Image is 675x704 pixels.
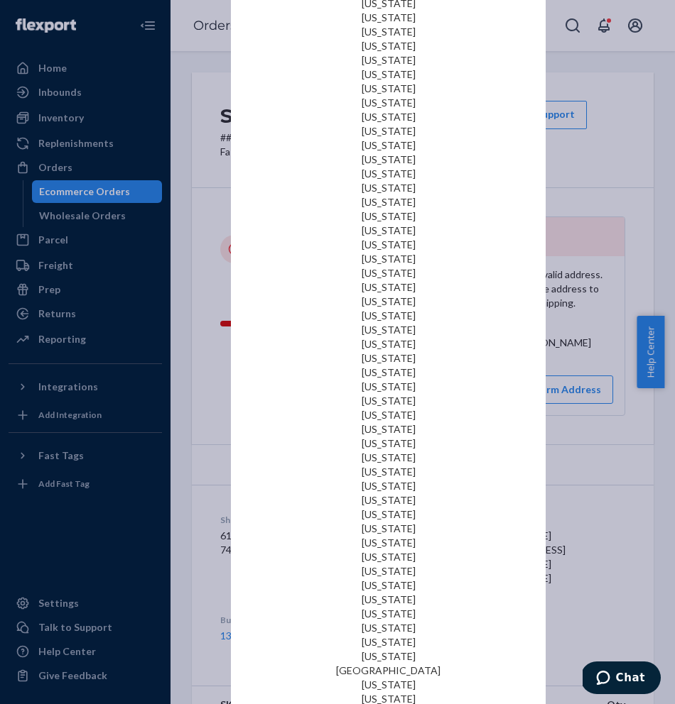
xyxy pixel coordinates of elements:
[266,181,510,195] div: [US_STATE]
[266,138,510,153] div: [US_STATE]
[266,309,510,323] div: [US_STATE]
[266,266,510,280] div: [US_STATE]
[266,82,510,96] div: [US_STATE]
[266,67,510,82] div: [US_STATE]
[266,153,510,167] div: [US_STATE]
[266,209,510,224] div: [US_STATE]
[266,550,510,564] div: [US_STATE]
[266,578,510,593] div: [US_STATE]
[266,280,510,295] div: [US_STATE]
[266,380,510,394] div: [US_STATE]
[266,436,510,451] div: [US_STATE]
[266,649,510,664] div: [US_STATE]
[266,351,510,365] div: [US_STATE]
[266,39,510,53] div: [US_STATE]
[266,124,510,138] div: [US_STATE]
[583,661,661,697] iframe: Opens a widget where you can chat to one of our agents
[266,394,510,408] div: [US_STATE]
[266,53,510,67] div: [US_STATE]
[266,678,510,692] div: [US_STATE]
[266,607,510,621] div: [US_STATE]
[266,295,510,309] div: [US_STATE]
[266,224,510,238] div: [US_STATE]
[266,96,510,110] div: [US_STATE]
[266,422,510,436] div: [US_STATE]
[266,195,510,209] div: [US_STATE]
[266,167,510,181] div: [US_STATE]
[266,25,510,39] div: [US_STATE]
[266,110,510,124] div: [US_STATE]
[266,365,510,380] div: [US_STATE]
[266,564,510,578] div: [US_STATE]
[266,479,510,493] div: [US_STATE]
[266,621,510,635] div: [US_STATE]
[266,337,510,351] div: [US_STATE]
[266,465,510,479] div: [US_STATE]
[266,522,510,536] div: [US_STATE]
[266,664,510,678] div: [GEOGRAPHIC_DATA]
[266,408,510,422] div: [US_STATE]
[266,493,510,507] div: [US_STATE]
[266,451,510,465] div: [US_STATE]
[266,11,510,25] div: [US_STATE]
[266,323,510,337] div: [US_STATE]
[266,635,510,649] div: [US_STATE]
[266,238,510,252] div: [US_STATE]
[266,507,510,522] div: [US_STATE]
[266,593,510,607] div: [US_STATE]
[266,252,510,266] div: [US_STATE]
[266,536,510,550] div: [US_STATE]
